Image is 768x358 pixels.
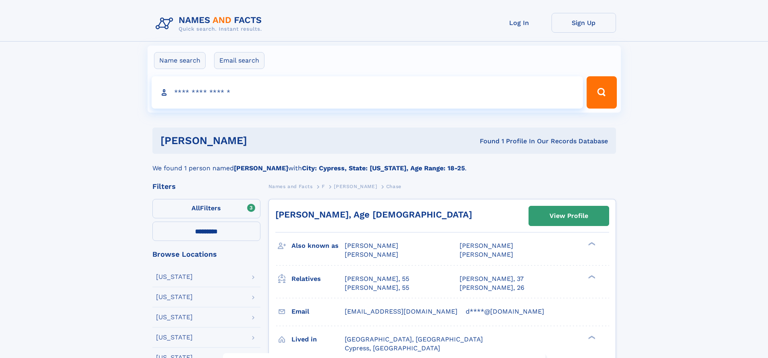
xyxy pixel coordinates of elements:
[268,181,313,191] a: Names and Facts
[386,184,402,189] span: Chase
[291,333,345,346] h3: Lived in
[345,242,398,249] span: [PERSON_NAME]
[156,294,193,300] div: [US_STATE]
[345,335,483,343] span: [GEOGRAPHIC_DATA], [GEOGRAPHIC_DATA]
[460,283,524,292] a: [PERSON_NAME], 26
[291,305,345,318] h3: Email
[275,209,472,220] a: [PERSON_NAME], Age [DEMOGRAPHIC_DATA]
[586,274,596,279] div: ❯
[152,13,268,35] img: Logo Names and Facts
[549,207,588,225] div: View Profile
[302,164,465,172] b: City: Cypress, State: [US_STATE], Age Range: 18-25
[460,251,513,258] span: [PERSON_NAME]
[487,13,552,33] a: Log In
[552,13,616,33] a: Sign Up
[363,137,608,146] div: Found 1 Profile In Our Records Database
[160,136,364,146] h1: [PERSON_NAME]
[460,242,513,249] span: [PERSON_NAME]
[291,272,345,286] h3: Relatives
[345,251,398,258] span: [PERSON_NAME]
[334,181,377,191] a: [PERSON_NAME]
[586,335,596,340] div: ❯
[156,334,193,341] div: [US_STATE]
[152,251,260,258] div: Browse Locations
[345,308,458,315] span: [EMAIL_ADDRESS][DOMAIN_NAME]
[529,206,609,226] a: View Profile
[156,314,193,320] div: [US_STATE]
[152,154,616,173] div: We found 1 person named with .
[322,181,325,191] a: F
[345,283,409,292] a: [PERSON_NAME], 55
[154,52,206,69] label: Name search
[191,204,200,212] span: All
[345,344,440,352] span: Cypress, [GEOGRAPHIC_DATA]
[291,239,345,253] h3: Also known as
[587,76,616,109] button: Search Button
[460,274,524,283] a: [PERSON_NAME], 37
[586,241,596,247] div: ❯
[345,274,409,283] a: [PERSON_NAME], 55
[156,274,193,280] div: [US_STATE]
[152,199,260,218] label: Filters
[214,52,264,69] label: Email search
[234,164,288,172] b: [PERSON_NAME]
[152,76,583,109] input: search input
[334,184,377,189] span: [PERSON_NAME]
[322,184,325,189] span: F
[152,183,260,190] div: Filters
